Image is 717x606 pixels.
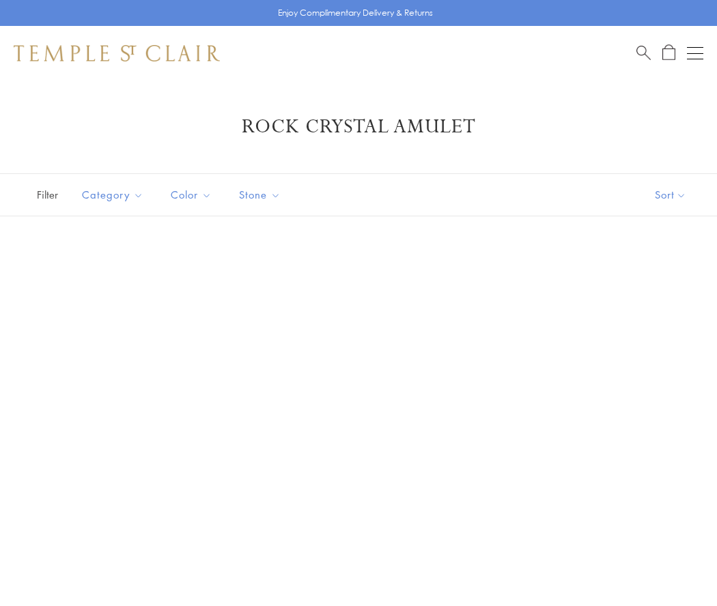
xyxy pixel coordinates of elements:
[72,179,154,210] button: Category
[278,6,433,20] p: Enjoy Complimentary Delivery & Returns
[662,44,675,61] a: Open Shopping Bag
[232,186,291,203] span: Stone
[160,179,222,210] button: Color
[624,174,717,216] button: Show sort by
[14,45,220,61] img: Temple St. Clair
[636,44,651,61] a: Search
[687,45,703,61] button: Open navigation
[75,186,154,203] span: Category
[229,179,291,210] button: Stone
[34,115,683,139] h1: Rock Crystal Amulet
[164,186,222,203] span: Color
